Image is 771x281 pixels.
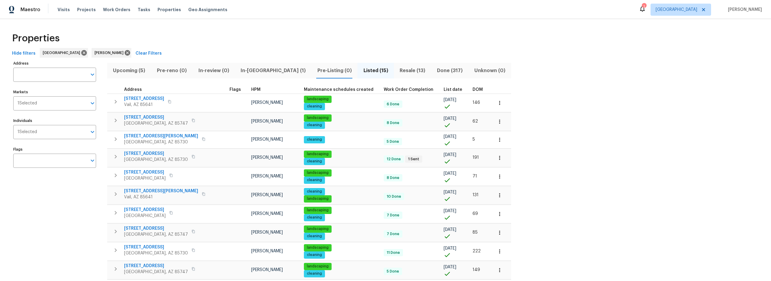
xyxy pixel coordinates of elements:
span: Listed (15) [361,66,390,75]
span: Vail, AZ 85641 [124,102,164,108]
span: cleaning [304,271,324,276]
span: 149 [473,268,480,272]
span: 7 Done [384,213,402,218]
span: In-review (0) [196,66,231,75]
span: [PERSON_NAME] [251,193,283,197]
span: 1 Sent [406,157,422,162]
span: DOM [473,88,483,92]
span: [PERSON_NAME] [251,155,283,160]
span: landscaping [304,264,331,269]
span: Work Order Completion [384,88,433,92]
span: [DATE] [444,265,456,269]
span: Upcoming (5) [111,66,148,75]
span: [GEOGRAPHIC_DATA] [124,213,166,219]
span: 7 Done [384,232,402,237]
span: [GEOGRAPHIC_DATA], AZ 85747 [124,232,188,238]
span: [DATE] [444,153,456,157]
span: Flags [229,88,241,92]
span: cleaning [304,215,324,220]
span: 191 [473,155,479,160]
span: [DATE] [444,117,456,121]
span: landscaping [304,208,331,213]
span: 6 Done [384,102,402,107]
span: [PERSON_NAME] [251,174,283,178]
span: Vail, AZ 85641 [124,194,198,200]
span: [STREET_ADDRESS] [124,151,188,157]
span: [PERSON_NAME] [251,230,283,235]
button: Open [88,156,97,165]
span: [PERSON_NAME] [251,119,283,123]
button: Clear Filters [133,48,164,59]
button: Open [88,128,97,136]
span: landscaping [304,170,331,175]
label: Individuals [13,119,96,123]
span: Properties [158,7,181,13]
span: 1 Selected [17,101,37,106]
span: [GEOGRAPHIC_DATA], AZ 85730 [124,157,188,163]
span: [GEOGRAPHIC_DATA] [656,7,697,13]
span: Done (317) [435,66,465,75]
span: cleaning [304,252,324,257]
span: Tasks [138,8,150,12]
span: cleaning [304,234,324,239]
span: cleaning [304,123,324,128]
span: [PERSON_NAME] [95,50,126,56]
span: List date [444,88,462,92]
span: landscaping [304,97,331,102]
span: [STREET_ADDRESS] [124,169,166,175]
span: landscaping [304,245,331,250]
span: [DATE] [444,98,456,102]
span: 11 Done [384,250,402,255]
span: landscaping [304,115,331,120]
span: 5 Done [384,269,401,274]
span: 5 [473,137,475,142]
span: [DATE] [444,171,456,176]
span: Resale (13) [398,66,428,75]
span: 131 [473,193,479,197]
span: 222 [473,249,481,253]
span: [PERSON_NAME] [251,137,283,142]
span: [STREET_ADDRESS] [124,207,166,213]
span: 8 Done [384,120,402,126]
div: [GEOGRAPHIC_DATA] [40,48,88,58]
span: Visits [58,7,70,13]
span: Maestro [20,7,40,13]
span: [GEOGRAPHIC_DATA], AZ 85747 [124,269,188,275]
span: 5 Done [384,139,401,144]
button: Open [88,70,97,79]
span: Pre-Listing (0) [315,66,354,75]
span: 12 Done [384,157,403,162]
span: [PERSON_NAME] [251,268,283,272]
button: Open [88,99,97,107]
span: Geo Assignments [188,7,227,13]
span: [STREET_ADDRESS] [124,114,188,120]
span: [DATE] [444,190,456,194]
span: [DATE] [444,228,456,232]
span: Work Orders [103,7,130,13]
span: [GEOGRAPHIC_DATA], AZ 85730 [124,139,198,145]
span: 71 [473,174,477,178]
button: Hide filters [10,48,38,59]
span: [PERSON_NAME] [251,101,283,105]
div: [PERSON_NAME] [92,48,131,58]
span: Address [124,88,142,92]
span: 146 [473,101,480,105]
span: Pre-reno (0) [155,66,189,75]
span: cleaning [304,189,324,194]
span: [GEOGRAPHIC_DATA] [124,175,166,181]
span: landscaping [304,152,331,157]
span: landscaping [304,226,331,232]
span: cleaning [304,177,324,183]
span: Unknown (0) [472,66,507,75]
span: [DATE] [444,246,456,251]
span: Hide filters [12,50,36,57]
span: [GEOGRAPHIC_DATA], AZ 85747 [124,120,188,126]
span: [DATE] [444,209,456,213]
span: cleaning [304,104,324,109]
span: HPM [251,88,261,92]
span: [STREET_ADDRESS][PERSON_NAME] [124,133,198,139]
span: 85 [473,230,478,235]
span: [GEOGRAPHIC_DATA] [43,50,83,56]
span: [STREET_ADDRESS] [124,263,188,269]
span: [GEOGRAPHIC_DATA], AZ 85730 [124,250,188,256]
